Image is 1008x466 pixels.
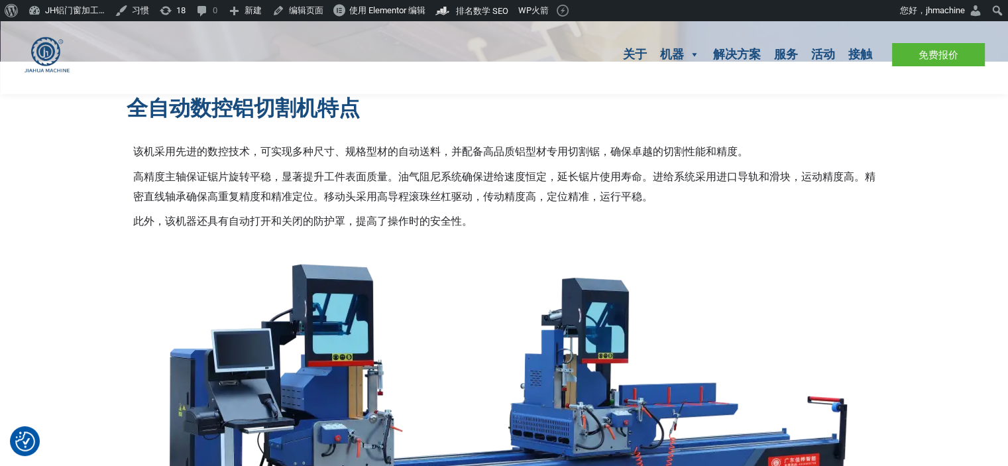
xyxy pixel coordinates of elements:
font: 新建 [245,5,262,15]
font: 高精度主轴保证锯片旋转平稳，显著提升工件表面质量。油气阻尼系统确保进给速度恒定，延长锯片使用寿命。进给系统采用进口导轨和滑块，运动精度高。精密直线轴承确保高重复精度和精准定位。移动头采用高导程滚... [133,170,875,203]
a: 解决方案 [706,15,767,94]
font: 解决方案 [713,47,761,61]
img: 重新访问同意按钮 [15,432,35,451]
font: 全自动数控铝切割机特点 [127,95,360,121]
font: WP火箭 [518,5,549,15]
font: 使用 Elementor 编辑 [349,5,425,15]
font: 您好， [900,5,926,15]
font: 该机采用先进的数控技术，可实现多种尺寸、规格型材的自动送料，并配备高品质铝型材专用切割锯，确保卓越的切割性能和精度。 [133,145,748,158]
font: 编辑页面 [289,5,323,15]
font: 服务 [774,47,798,61]
button: 同意偏好 [15,432,35,451]
font: 18 [176,5,186,15]
font: 免费报价 [919,48,958,61]
a: 关于 [616,15,653,94]
font: 0 [213,5,217,15]
a: 免费报价 [892,43,985,66]
a: 活动 [805,15,842,94]
img: JH铝门窗加工机械 [24,36,71,73]
font: 机器 [660,47,684,61]
font: jhmachine [926,5,965,15]
a: 接触 [842,15,879,94]
a: 机器 [653,15,706,94]
font: 排名数学 SEO [456,6,508,16]
font: 活动 [811,47,835,61]
a: 服务 [767,15,805,94]
font: JH铝门窗加工… [45,5,105,15]
font: 关于 [623,47,647,61]
font: 接触 [848,47,872,61]
font: 此外，该机器还具有自动打开和关闭的防护罩，提高了操作时的安全性。 [133,215,473,227]
font: 习惯 [132,5,149,15]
